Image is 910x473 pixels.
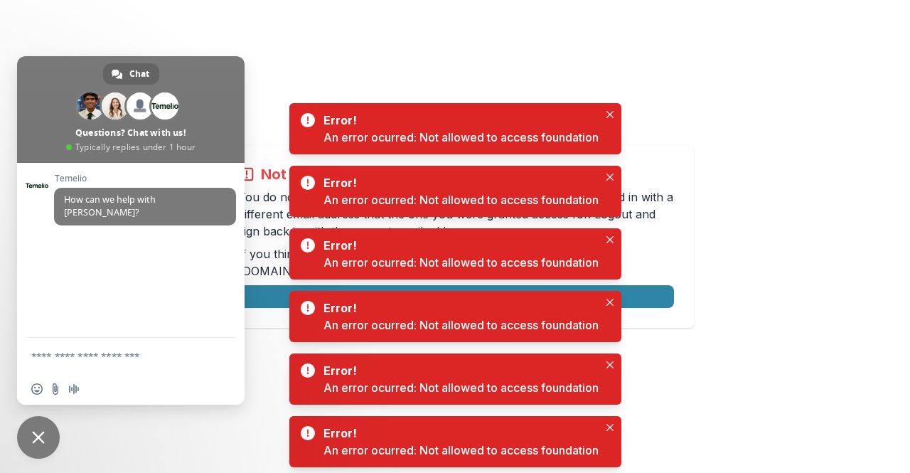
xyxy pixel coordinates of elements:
[50,383,61,395] span: Send a file
[238,285,674,308] button: Logout
[323,129,599,146] div: An error ocurred: Not allowed to access foundation
[323,425,593,442] div: Error!
[601,356,619,373] button: Close
[323,442,599,459] div: An error ocurred: Not allowed to access foundation
[323,237,593,254] div: Error!
[601,169,619,186] button: Close
[129,63,149,85] span: Chat
[54,174,236,184] span: Temelio
[64,193,156,218] span: How can we help with [PERSON_NAME]?
[68,383,80,395] span: Audio message
[601,419,619,436] button: Close
[323,379,599,396] div: An error ocurred: Not allowed to access foundation
[601,294,619,311] button: Close
[601,231,619,248] button: Close
[31,350,199,363] textarea: Compose your message...
[323,254,599,271] div: An error ocurred: Not allowed to access foundation
[17,416,60,459] div: Close chat
[103,63,159,85] div: Chat
[261,166,439,183] h2: Not allowed to view page
[323,112,593,129] div: Error!
[323,174,593,191] div: Error!
[323,299,593,317] div: Error!
[323,191,599,208] div: An error ocurred: Not allowed to access foundation
[31,383,43,395] span: Insert an emoji
[323,317,599,334] div: An error ocurred: Not allowed to access foundation
[323,362,593,379] div: Error!
[601,106,619,123] button: Close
